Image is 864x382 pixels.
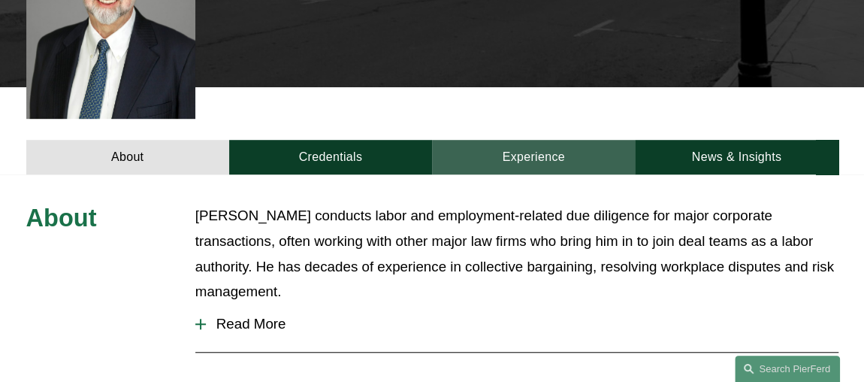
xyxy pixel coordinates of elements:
span: About [26,205,97,232]
a: About [26,140,229,174]
button: Read More [195,305,838,344]
a: Search this site [735,356,840,382]
a: Experience [432,140,635,174]
span: Read More [206,316,838,332]
p: [PERSON_NAME] conducts labor and employment-related due diligence for major corporate transaction... [195,203,838,305]
a: News & Insights [635,140,838,174]
a: Credentials [229,140,432,174]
